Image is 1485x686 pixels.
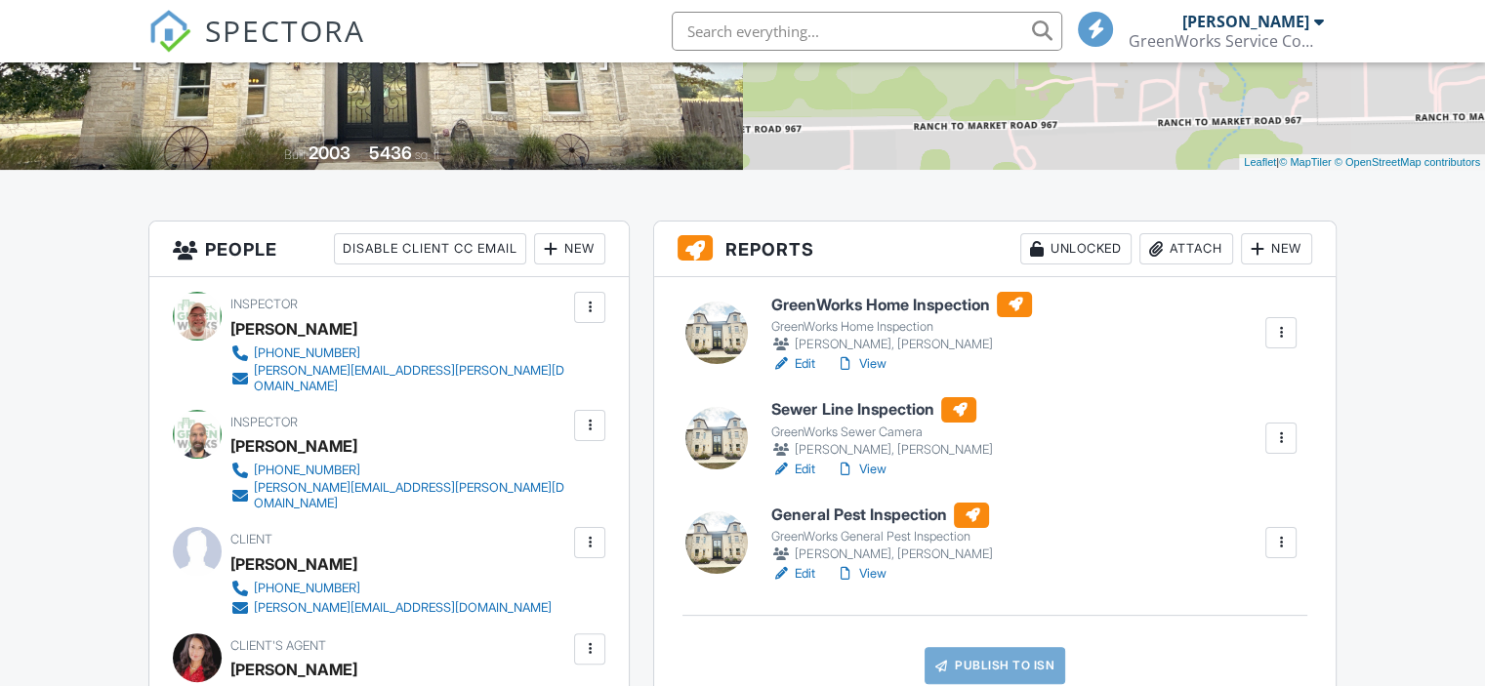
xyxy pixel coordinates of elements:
a: Edit [771,564,815,584]
a: [PERSON_NAME][EMAIL_ADDRESS][DOMAIN_NAME] [230,598,552,618]
a: [PERSON_NAME][EMAIL_ADDRESS][PERSON_NAME][DOMAIN_NAME] [230,363,569,394]
div: GreenWorks Home Inspection [771,319,1032,335]
a: Sewer Line Inspection GreenWorks Sewer Camera [PERSON_NAME], [PERSON_NAME] [771,397,992,460]
span: Client [230,532,272,546]
span: Client's Agent [230,638,326,653]
div: [PERSON_NAME] [230,549,357,579]
a: Edit [771,460,815,479]
div: 5436 [369,142,412,163]
a: Leaflet [1244,156,1276,168]
div: Unlocked [1020,233,1132,264]
div: [PHONE_NUMBER] [254,345,360,361]
a: General Pest Inspection GreenWorks General Pest Inspection [PERSON_NAME], [PERSON_NAME] [771,503,992,565]
a: View [835,354,886,374]
div: [PERSON_NAME] [230,314,357,343]
div: | [1239,154,1485,171]
input: Search everything... [672,12,1062,51]
a: View [835,564,886,584]
a: © MapTiler [1279,156,1332,168]
div: New [534,233,605,264]
a: Edit [771,354,815,374]
div: [PERSON_NAME][EMAIL_ADDRESS][PERSON_NAME][DOMAIN_NAME] [254,363,569,394]
a: SPECTORA [148,26,365,67]
a: [PHONE_NUMBER] [230,343,569,363]
span: sq. ft. [415,147,442,162]
div: [PERSON_NAME], [PERSON_NAME] [771,335,1032,354]
div: [PERSON_NAME][EMAIL_ADDRESS][DOMAIN_NAME] [254,600,552,616]
a: Publish to ISN [925,647,1065,684]
h3: People [149,222,629,277]
div: [PERSON_NAME][EMAIL_ADDRESS][PERSON_NAME][DOMAIN_NAME] [254,480,569,511]
div: [PHONE_NUMBER] [254,463,360,478]
h6: Sewer Line Inspection [771,397,992,423]
span: Inspector [230,297,298,311]
div: 2003 [309,142,351,163]
span: SPECTORA [205,10,365,51]
a: [PHONE_NUMBER] [230,461,569,480]
div: GreenWorks Service Company [1129,31,1324,51]
div: [PERSON_NAME] [230,431,357,461]
a: GreenWorks Home Inspection GreenWorks Home Inspection [PERSON_NAME], [PERSON_NAME] [771,292,1032,354]
h6: GreenWorks Home Inspection [771,292,1032,317]
div: Disable Client CC Email [334,233,526,264]
div: [PERSON_NAME], [PERSON_NAME] [771,440,992,460]
a: [PERSON_NAME][EMAIL_ADDRESS][PERSON_NAME][DOMAIN_NAME] [230,480,569,511]
div: [PERSON_NAME], [PERSON_NAME] [771,545,992,564]
span: Built [284,147,306,162]
img: The Best Home Inspection Software - Spectora [148,10,191,53]
span: Inspector [230,415,298,429]
div: Attach [1139,233,1233,264]
div: GreenWorks Sewer Camera [771,424,992,440]
h3: Reports [654,222,1336,277]
a: © OpenStreetMap contributors [1335,156,1480,168]
div: [PERSON_NAME] [1182,12,1309,31]
div: [PHONE_NUMBER] [254,581,360,596]
div: New [1241,233,1312,264]
a: [PHONE_NUMBER] [230,579,552,598]
div: GreenWorks General Pest Inspection [771,529,992,545]
div: [PERSON_NAME] [230,655,357,684]
h6: General Pest Inspection [771,503,992,528]
a: View [835,460,886,479]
